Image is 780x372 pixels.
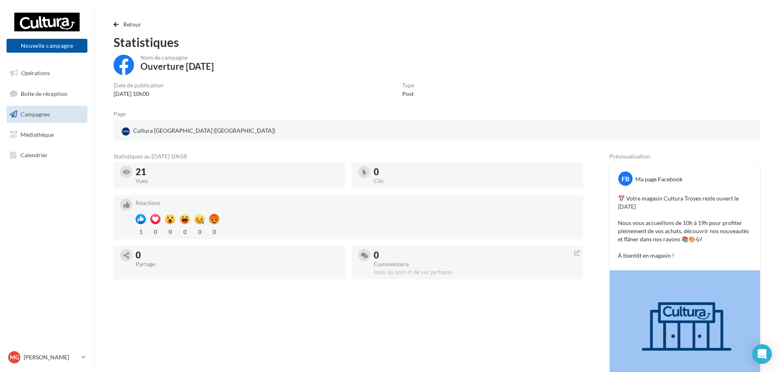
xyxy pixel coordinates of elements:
a: Boîte de réception [5,85,89,102]
a: Cultura [GEOGRAPHIC_DATA] ([GEOGRAPHIC_DATA]) [120,125,331,137]
span: Boîte de réception [21,90,67,97]
div: Open Intercom Messenger [752,344,772,364]
div: [DATE] 10h00 [114,90,163,98]
div: 0 [165,226,175,236]
a: Opérations [5,65,89,82]
div: Partage [136,261,339,267]
div: 1 [136,226,146,236]
div: 0 [136,251,339,260]
div: FB [618,172,633,186]
div: Vues [136,178,339,184]
button: Nouvelle campagne [7,39,87,53]
div: Page [114,111,132,117]
div: 0 [374,167,577,176]
a: MG [PERSON_NAME] [7,350,87,365]
div: Issus du post et de ses partages [374,269,577,276]
div: Réactions [136,200,577,206]
span: MG [10,353,19,361]
span: Campagnes [20,111,50,118]
div: Clic [374,178,577,184]
div: Commentaire [374,261,577,267]
div: Prévisualisation [609,154,760,159]
span: Médiathèque [20,131,54,138]
div: 0 [374,251,577,260]
a: Campagnes [5,106,89,123]
div: Cultura [GEOGRAPHIC_DATA] ([GEOGRAPHIC_DATA]) [120,125,277,137]
div: Statistiques au [DATE] 10h58 [114,154,583,159]
span: Calendrier [20,151,48,158]
button: Retour [114,20,145,29]
div: Type [402,82,414,88]
div: Ouverture [DATE] [140,62,214,71]
div: Statistiques [114,36,760,48]
div: 21 [136,167,339,176]
div: Post [402,90,414,98]
div: 0 [150,226,160,236]
span: Retour [123,21,142,28]
div: 0 [194,226,205,236]
div: 0 [180,226,190,236]
p: 📅 Votre magasin Cultura Troyes reste ouvert le [DATE] Nous vous accueillons de 10h à 19h pour pro... [618,194,752,260]
a: Médiathèque [5,126,89,143]
p: [PERSON_NAME] [24,353,78,361]
div: Date de publication [114,82,163,88]
a: Calendrier [5,147,89,164]
span: Opérations [21,69,50,76]
div: Nom de campagne [140,55,214,60]
div: 0 [209,226,219,236]
div: Ma page Facebook [635,175,682,183]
